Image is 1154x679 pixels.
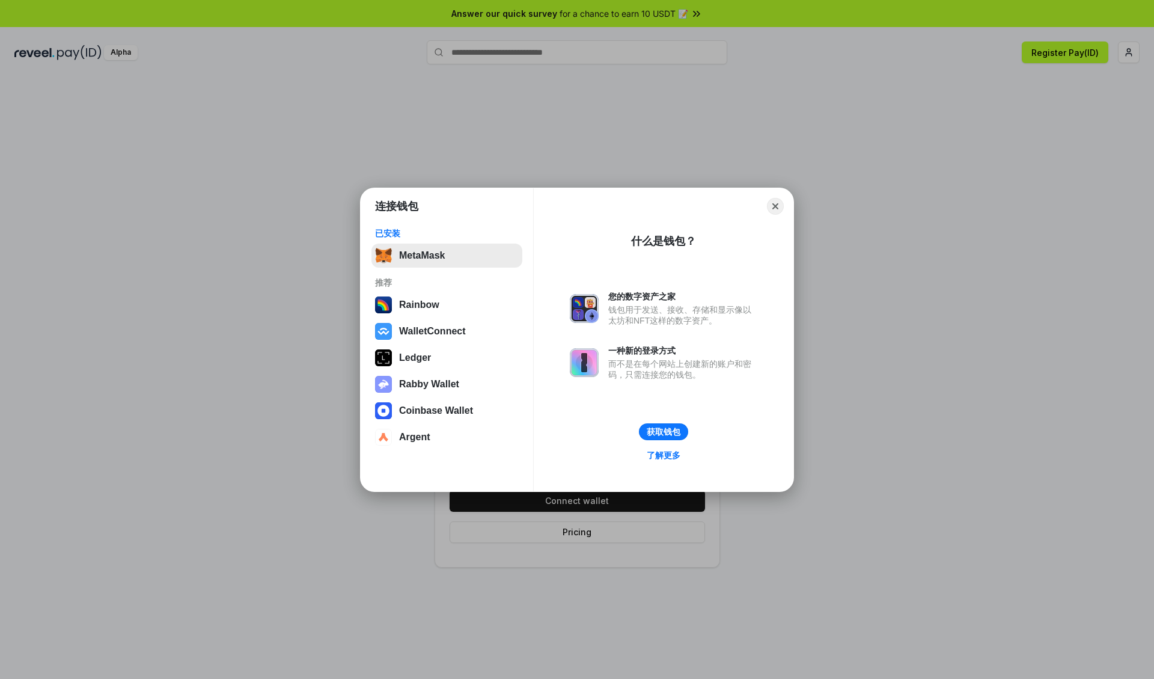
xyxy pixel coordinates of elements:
[399,432,430,443] div: Argent
[375,349,392,366] img: svg+xml,%3Csvg%20xmlns%3D%22http%3A%2F%2Fwww.w3.org%2F2000%2Fsvg%22%20width%3D%2228%22%20height%3...
[371,346,522,370] button: Ledger
[371,244,522,268] button: MetaMask
[399,379,459,390] div: Rabby Wallet
[647,450,680,461] div: 了解更多
[767,198,784,215] button: Close
[608,358,757,380] div: 而不是在每个网站上创建新的账户和密码，只需连接您的钱包。
[399,250,445,261] div: MetaMask
[371,425,522,449] button: Argent
[371,319,522,343] button: WalletConnect
[399,405,473,416] div: Coinbase Wallet
[375,228,519,239] div: 已安装
[640,447,688,463] a: 了解更多
[631,234,696,248] div: 什么是钱包？
[608,291,757,302] div: 您的数字资产之家
[371,293,522,317] button: Rainbow
[375,277,519,288] div: 推荐
[647,426,680,437] div: 获取钱包
[375,323,392,340] img: svg+xml,%3Csvg%20width%3D%2228%22%20height%3D%2228%22%20viewBox%3D%220%200%2028%2028%22%20fill%3D...
[399,352,431,363] div: Ledger
[375,247,392,264] img: svg+xml,%3Csvg%20fill%3D%22none%22%20height%3D%2233%22%20viewBox%3D%220%200%2035%2033%22%20width%...
[639,423,688,440] button: 获取钱包
[375,376,392,393] img: svg+xml,%3Csvg%20xmlns%3D%22http%3A%2F%2Fwww.w3.org%2F2000%2Fsvg%22%20fill%3D%22none%22%20viewBox...
[375,402,392,419] img: svg+xml,%3Csvg%20width%3D%2228%22%20height%3D%2228%22%20viewBox%3D%220%200%2028%2028%22%20fill%3D...
[570,294,599,323] img: svg+xml,%3Csvg%20xmlns%3D%22http%3A%2F%2Fwww.w3.org%2F2000%2Fsvg%22%20fill%3D%22none%22%20viewBox...
[608,345,757,356] div: 一种新的登录方式
[399,300,439,310] div: Rainbow
[375,429,392,446] img: svg+xml,%3Csvg%20width%3D%2228%22%20height%3D%2228%22%20viewBox%3D%220%200%2028%2028%22%20fill%3D...
[570,348,599,377] img: svg+xml,%3Csvg%20xmlns%3D%22http%3A%2F%2Fwww.w3.org%2F2000%2Fsvg%22%20fill%3D%22none%22%20viewBox...
[375,296,392,313] img: svg+xml,%3Csvg%20width%3D%22120%22%20height%3D%22120%22%20viewBox%3D%220%200%20120%20120%22%20fil...
[608,304,757,326] div: 钱包用于发送、接收、存储和显示像以太坊和NFT这样的数字资产。
[399,326,466,337] div: WalletConnect
[371,372,522,396] button: Rabby Wallet
[375,199,418,214] h1: 连接钱包
[371,399,522,423] button: Coinbase Wallet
